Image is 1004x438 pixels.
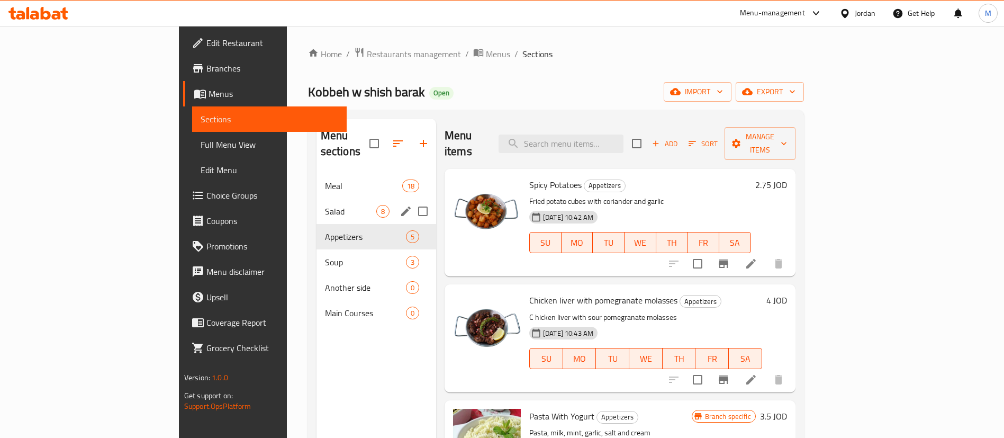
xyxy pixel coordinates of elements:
div: Main Courses [325,307,406,319]
span: Menus [209,87,338,100]
a: Choice Groups [183,183,347,208]
span: Appetizers [597,411,638,423]
div: Appetizers5 [316,224,436,249]
span: SA [733,351,758,367]
span: TH [661,235,684,251]
img: Chicken liver with pomegranate molasses [453,293,521,361]
button: FR [688,232,719,253]
span: 0 [406,283,419,293]
div: items [402,180,419,192]
span: 18 [403,181,419,191]
a: Full Menu View [192,132,347,157]
span: Get support on: [184,389,233,403]
div: items [406,307,419,319]
span: Chicken liver with pomegranate molasses [529,292,677,308]
div: Meal18 [316,173,436,199]
nav: Menu sections [316,169,436,330]
span: 8 [377,207,389,217]
span: 0 [406,308,419,318]
span: export [744,85,795,99]
button: edit [398,203,414,219]
span: Soup [325,256,406,269]
button: FR [695,348,729,369]
span: FR [700,351,725,367]
span: Manage items [733,130,787,157]
span: Spicy Potatoes [529,177,582,193]
div: Appetizers [596,411,638,424]
div: Menu-management [740,7,805,20]
h6: 2.75 JOD [755,177,787,192]
span: SU [534,351,559,367]
button: TH [656,232,688,253]
a: Promotions [183,234,347,259]
button: SU [529,232,562,253]
button: delete [766,251,791,276]
span: TU [600,351,625,367]
span: Select to update [686,369,709,391]
span: Add item [648,136,682,152]
span: Sort items [682,136,725,152]
span: Menu disclaimer [206,265,338,278]
h6: 4 JOD [766,293,787,308]
a: Menus [473,47,510,61]
span: Appetizers [680,296,721,308]
span: Sort [689,138,718,150]
a: Branches [183,56,347,81]
img: Spicy Potatoes [453,177,521,245]
span: Kobbeh w shish barak [308,80,425,104]
div: items [376,205,390,218]
button: SA [719,232,751,253]
a: Edit Restaurant [183,30,347,56]
div: Salad8edit [316,199,436,224]
span: Promotions [206,240,338,253]
li: / [514,48,518,60]
span: Restaurants management [367,48,461,60]
div: Appetizers [680,295,721,308]
span: Upsell [206,291,338,303]
span: Edit Restaurant [206,37,338,49]
span: MO [566,235,589,251]
a: Sections [192,106,347,132]
span: Appetizers [584,180,625,192]
a: Support.OpsPlatform [184,399,251,413]
span: Select all sections [363,132,385,155]
li: / [346,48,350,60]
span: Pasta With Yogurt [529,408,594,424]
a: Menu disclaimer [183,259,347,284]
a: Grocery Checklist [183,335,347,361]
div: Another side0 [316,275,436,300]
span: Full Menu View [201,138,338,151]
a: Upsell [183,284,347,310]
span: Grocery Checklist [206,342,338,354]
span: Appetizers [325,230,406,243]
span: TU [597,235,620,251]
div: Jordan [855,7,875,19]
li: / [465,48,469,60]
div: Meal [325,180,402,192]
span: FR [692,235,715,251]
span: Select to update [686,253,709,275]
button: TU [596,348,629,369]
div: items [406,230,419,243]
div: Main Courses0 [316,300,436,326]
a: Edit menu item [745,257,757,270]
a: Edit Menu [192,157,347,183]
button: TH [663,348,696,369]
span: import [672,85,723,99]
div: items [406,281,419,294]
span: TH [667,351,692,367]
span: Sections [201,113,338,126]
span: Version: [184,371,210,385]
span: 3 [406,257,419,267]
input: search [499,135,623,153]
button: Branch-specific-item [711,367,736,392]
span: SU [534,235,557,251]
span: Select section [626,132,648,155]
button: SA [729,348,762,369]
a: Menus [183,81,347,106]
nav: breadcrumb [308,47,804,61]
div: Another side [325,281,406,294]
h2: Menu items [445,128,486,159]
button: import [664,82,731,102]
div: Soup3 [316,249,436,275]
